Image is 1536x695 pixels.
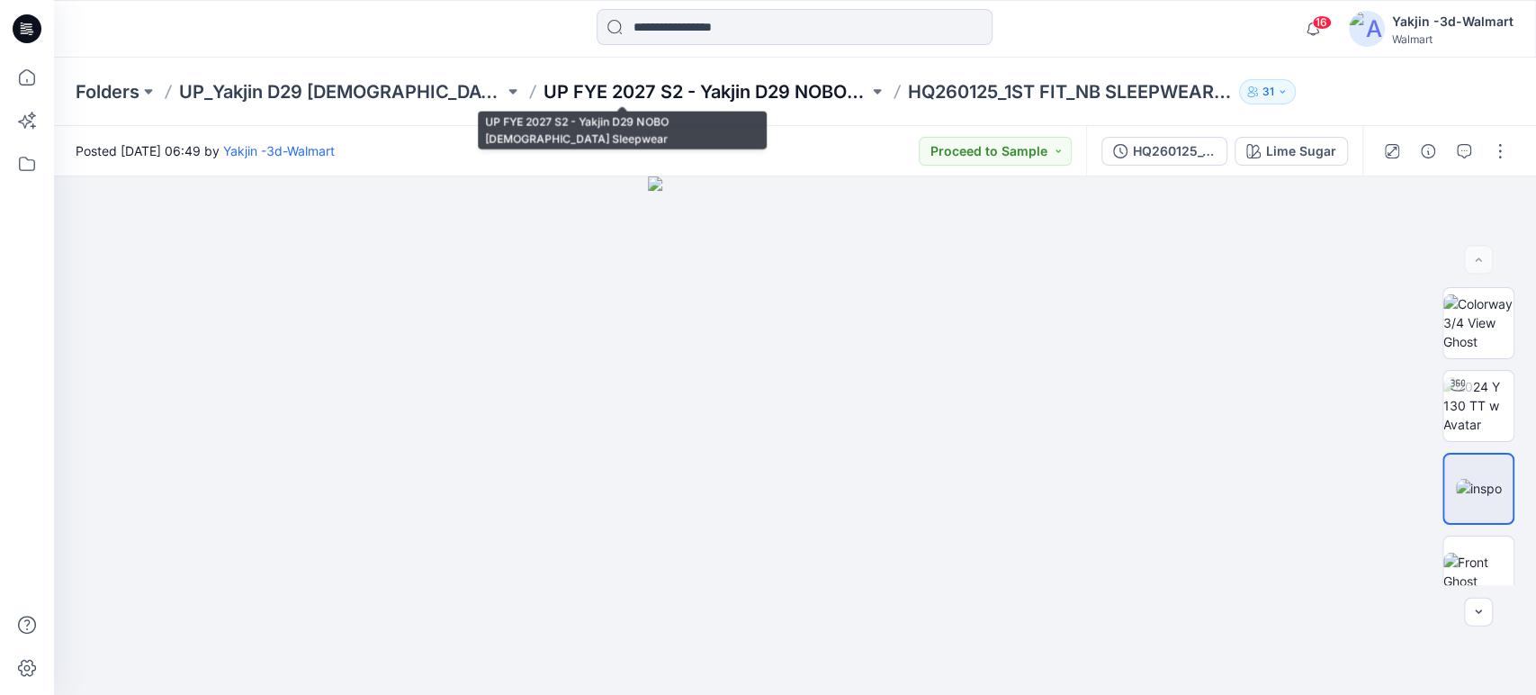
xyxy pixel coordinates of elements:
[1392,11,1514,32] div: Yakjin -3d-Walmart
[1443,377,1514,434] img: 2024 Y 130 TT w Avatar
[1456,479,1502,498] img: inspo
[179,79,504,104] a: UP_Yakjin D29 [DEMOGRAPHIC_DATA] Sleep
[1133,141,1216,161] div: HQ260125_1ST FIT_NB SLEEPWEAR CAMI
[1101,137,1227,166] button: HQ260125_1ST FIT_NB SLEEPWEAR CAMI
[1239,79,1296,104] button: 31
[223,143,335,158] a: Yakjin -3d-Walmart
[1414,137,1442,166] button: Details
[1443,294,1514,351] img: Colorway 3/4 View Ghost
[1349,11,1385,47] img: avatar
[1392,32,1514,46] div: Walmart
[648,176,941,695] img: eyJhbGciOiJIUzI1NiIsImtpZCI6IjAiLCJzbHQiOiJzZXMiLCJ0eXAiOiJKV1QifQ.eyJkYXRhIjp7InR5cGUiOiJzdG9yYW...
[76,79,139,104] a: Folders
[1235,137,1348,166] button: Lime Sugar
[1266,141,1336,161] div: Lime Sugar
[908,79,1233,104] p: HQ260125_1ST FIT_NB SLEEPWEAR CAMI
[1312,15,1332,30] span: 16
[76,141,335,160] span: Posted [DATE] 06:49 by
[1262,82,1273,102] p: 31
[1443,553,1514,591] img: Front Ghost
[543,79,868,104] a: UP FYE 2027 S2 - Yakjin D29 NOBO [DEMOGRAPHIC_DATA] Sleepwear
